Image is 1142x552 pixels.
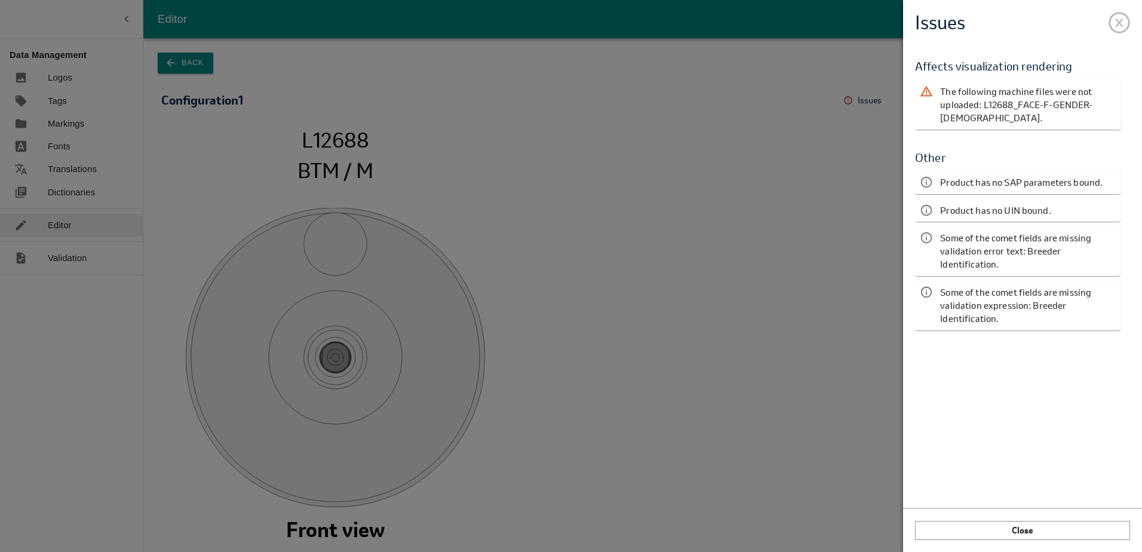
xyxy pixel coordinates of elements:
[940,85,1116,125] p: The following machine files were not uploaded: L12688_FACE-F-GENDER-[DEMOGRAPHIC_DATA].
[940,231,1116,271] p: Some of the comet fields are missing validation error text: Breeder Identification.
[915,57,1120,75] h6: Affects visualization rendering
[940,286,1116,326] p: Some of the comet fields are missing validation expression: Breeder Identification.
[915,521,1130,540] button: Close
[915,149,1120,167] h6: Other
[940,176,1103,189] p: Product has no SAP parameters bound.
[940,204,1051,217] p: Product has no UIN bound.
